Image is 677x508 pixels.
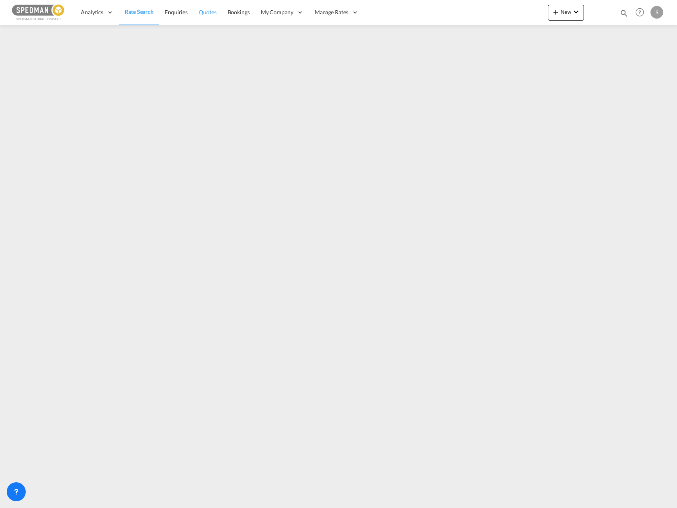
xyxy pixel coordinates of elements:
[620,9,628,21] div: icon-magnify
[199,9,216,15] span: Quotes
[551,7,561,17] md-icon: icon-plus 400-fg
[551,9,581,15] span: New
[125,8,154,15] span: Rate Search
[165,9,188,15] span: Enquiries
[633,6,650,20] div: Help
[228,9,250,15] span: Bookings
[571,7,581,17] md-icon: icon-chevron-down
[12,4,65,21] img: c12ca350ff1b11efb6b291369744d907.png
[261,8,293,16] span: My Company
[315,8,348,16] span: Manage Rates
[650,6,663,19] div: S
[633,6,647,19] span: Help
[81,8,103,16] span: Analytics
[620,9,628,17] md-icon: icon-magnify
[548,5,584,21] button: icon-plus 400-fgNewicon-chevron-down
